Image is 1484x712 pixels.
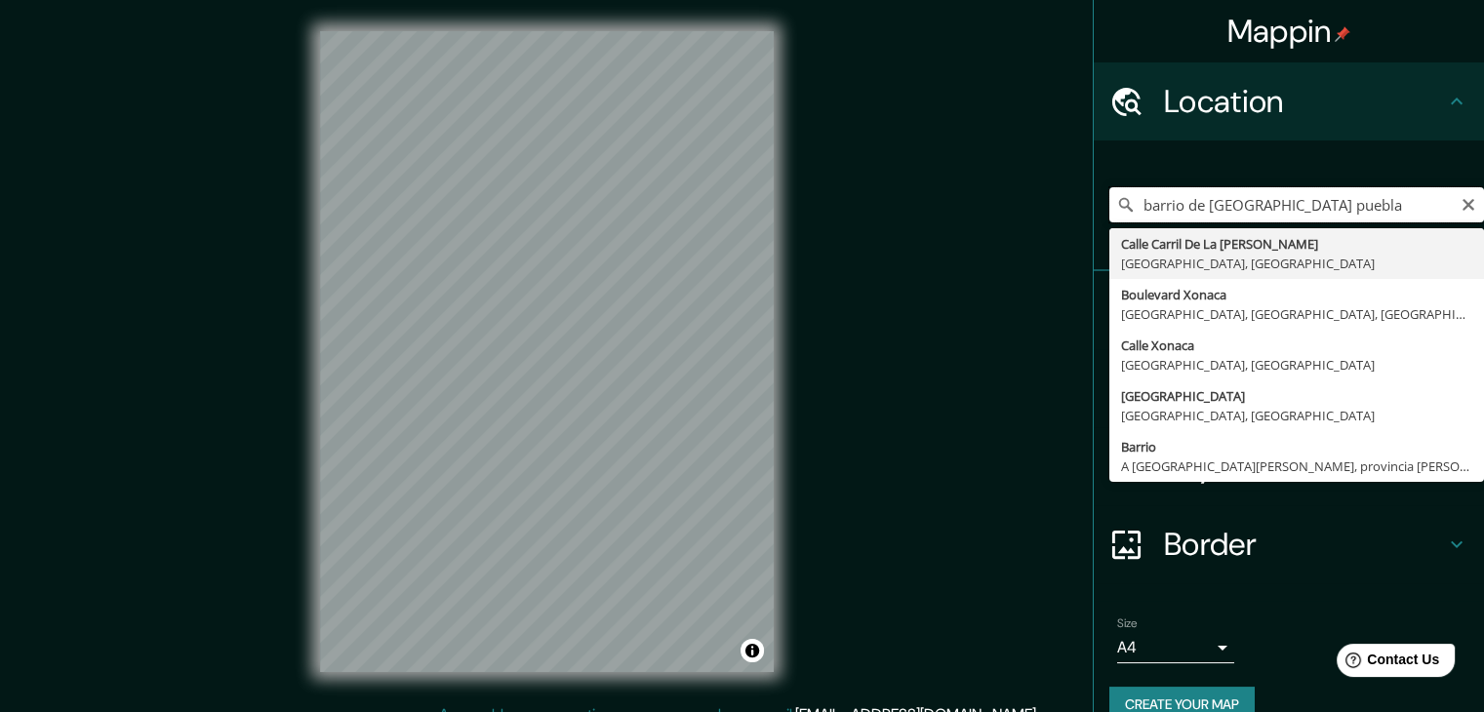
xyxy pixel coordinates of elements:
[1121,437,1472,456] div: Barrio
[741,639,764,662] button: Toggle attribution
[1121,386,1472,406] div: [GEOGRAPHIC_DATA]
[1164,447,1445,486] h4: Layout
[1117,632,1234,663] div: A4
[1121,355,1472,375] div: [GEOGRAPHIC_DATA], [GEOGRAPHIC_DATA]
[1121,254,1472,273] div: [GEOGRAPHIC_DATA], [GEOGRAPHIC_DATA]
[1310,636,1463,691] iframe: Help widget launcher
[1117,615,1138,632] label: Size
[1121,336,1472,355] div: Calle Xonaca
[1121,456,1472,476] div: A [GEOGRAPHIC_DATA][PERSON_NAME], provincia [PERSON_NAME][GEOGRAPHIC_DATA], [GEOGRAPHIC_DATA]
[1094,427,1484,505] div: Layout
[1094,505,1484,583] div: Border
[1461,194,1476,213] button: Clear
[1121,234,1472,254] div: Calle Carril De La [PERSON_NAME]
[1109,187,1484,222] input: Pick your city or area
[1121,304,1472,324] div: [GEOGRAPHIC_DATA], [GEOGRAPHIC_DATA], [GEOGRAPHIC_DATA]
[1094,271,1484,349] div: Pins
[1335,26,1350,42] img: pin-icon.png
[1164,525,1445,564] h4: Border
[1227,12,1351,51] h4: Mappin
[1121,406,1472,425] div: [GEOGRAPHIC_DATA], [GEOGRAPHIC_DATA]
[320,31,774,672] canvas: Map
[1094,62,1484,140] div: Location
[1094,349,1484,427] div: Style
[1164,82,1445,121] h4: Location
[1121,285,1472,304] div: Boulevard Xonaca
